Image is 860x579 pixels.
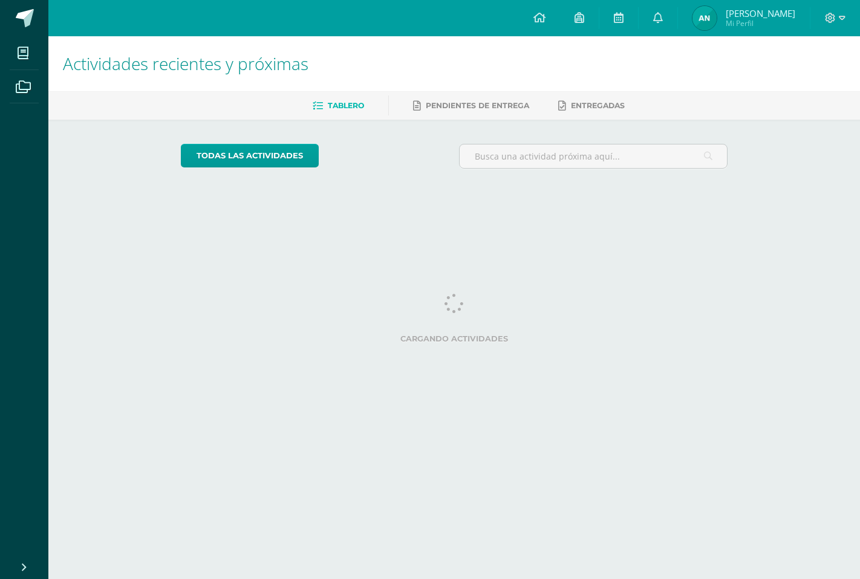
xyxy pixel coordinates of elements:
a: Entregadas [558,96,625,115]
span: Pendientes de entrega [426,101,529,110]
a: Pendientes de entrega [413,96,529,115]
a: todas las Actividades [181,144,319,167]
input: Busca una actividad próxima aquí... [460,144,728,168]
span: Actividades recientes y próximas [63,52,308,75]
img: 90d2ea3d2d234f2c59940d76d0c710d2.png [692,6,717,30]
label: Cargando actividades [181,334,728,343]
span: Mi Perfil [726,18,795,28]
span: Tablero [328,101,364,110]
a: Tablero [313,96,364,115]
span: [PERSON_NAME] [726,7,795,19]
span: Entregadas [571,101,625,110]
